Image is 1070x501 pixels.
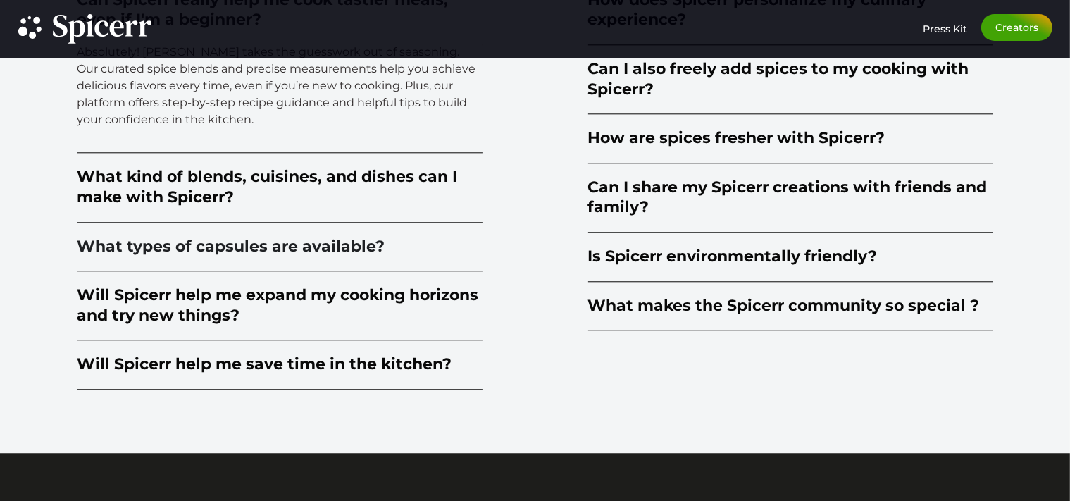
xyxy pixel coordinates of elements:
div: Can I share my Spicerr creations with friends and family? [588,178,993,218]
summary: Can I share my Spicerr creations with friends and family? [588,163,993,233]
span: Creators [995,23,1038,32]
div: Will Spicerr help me expand my cooking horizons and try new things? [77,285,483,326]
summary: Will Spicerr help me expand my cooking horizons and try new things? [77,271,483,340]
div: Can I also freely add spices to my cooking with Spicerr? [588,59,993,99]
a: Creators [981,14,1052,41]
div: What kind of blends, cuisines, and dishes can I make with Spicerr? [77,167,483,207]
div: What types of capsules are available? [77,237,385,257]
div: How are spices fresher with Spicerr? [588,128,885,149]
summary: How are spices fresher with Spicerr? [588,114,993,163]
p: Absolutely! [PERSON_NAME] takes the guesswork out of seasoning. Our curated spice blends and prec... [77,44,483,128]
div: Is Spicerr environmentally friendly? [588,247,878,267]
summary: Can I also freely add spices to my cooking with Spicerr? [588,45,993,114]
span: Press Kit [923,23,967,35]
summary: Is Spicerr environmentally friendly? [588,233,993,282]
div: Will Spicerr help me save time in the kitchen? [77,354,452,375]
div: What makes the Spicerr community so special ? [588,296,980,316]
summary: Will Spicerr help me save time in the kitchen? [77,340,483,390]
a: Press Kit [923,14,967,35]
summary: What makes the Spicerr community so special ? [588,282,993,331]
summary: What kind of blends, cuisines, and dishes can I make with Spicerr? [77,153,483,222]
summary: What types of capsules are available? [77,223,483,272]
